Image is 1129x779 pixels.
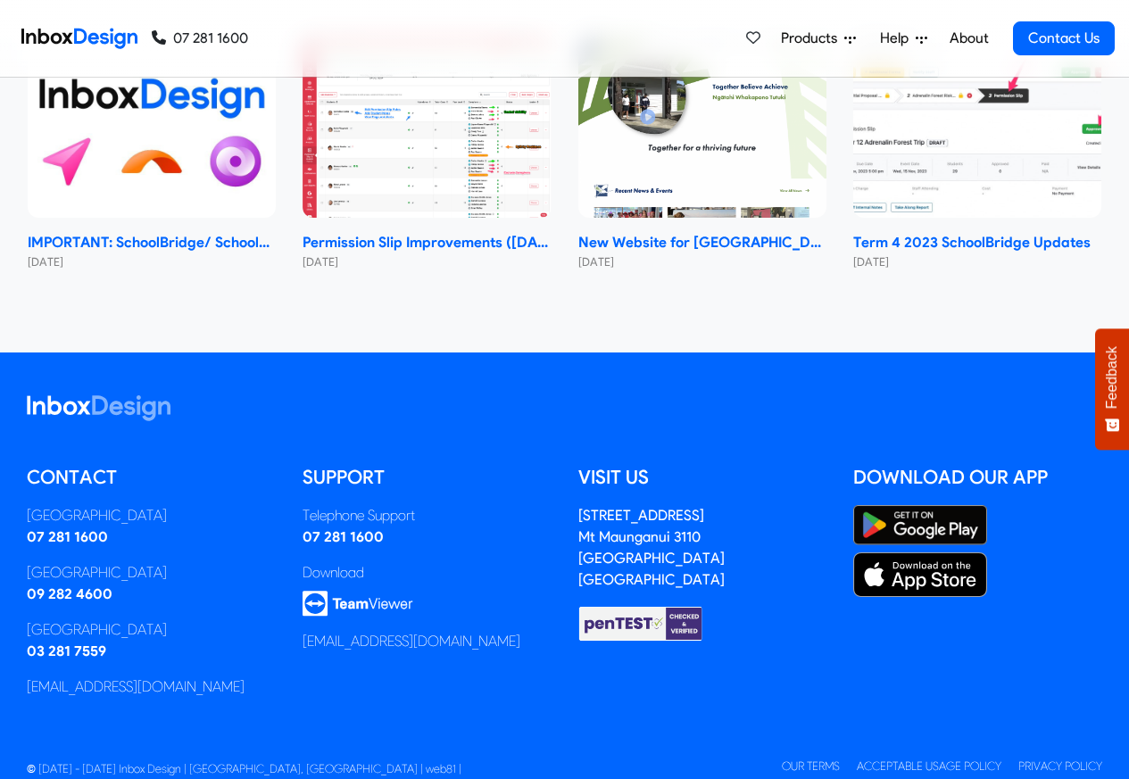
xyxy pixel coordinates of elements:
img: Google Play Store [853,505,987,545]
a: 03 281 7559 [27,642,106,659]
a: Permission Slip Improvements (June 2024) Permission Slip Improvements ([DATE]) [DATE] [303,32,551,271]
img: Apple App Store [853,552,987,597]
div: [GEOGRAPHIC_DATA] [27,619,276,641]
a: [EMAIL_ADDRESS][DOMAIN_NAME] [303,633,520,650]
h5: Support [303,464,552,491]
button: Feedback - Show survey [1095,328,1129,450]
img: logo_teamviewer.svg [303,591,413,617]
img: New Website for Whangaparāoa College [578,32,826,219]
small: [DATE] [28,253,276,270]
small: [DATE] [303,253,551,270]
div: [GEOGRAPHIC_DATA] [27,562,276,584]
h5: Download our App [853,464,1102,491]
a: [STREET_ADDRESS]Mt Maunganui 3110[GEOGRAPHIC_DATA][GEOGRAPHIC_DATA] [578,507,725,588]
img: logo_inboxdesign_white.svg [27,395,170,421]
strong: Term 4 2023 SchoolBridge Updates [853,232,1101,253]
a: Contact Us [1013,21,1115,55]
h5: Visit us [578,464,827,491]
img: Permission Slip Improvements (June 2024) [303,32,551,219]
div: Telephone Support [303,505,552,526]
span: Products [781,28,844,49]
a: Help [873,21,934,56]
a: 09 282 4600 [27,585,112,602]
a: Term 4 2023 SchoolBridge Updates Term 4 2023 SchoolBridge Updates [DATE] [853,32,1101,271]
small: [DATE] [578,253,826,270]
div: Download [303,562,552,584]
a: 07 281 1600 [303,528,384,545]
strong: Permission Slip Improvements ([DATE]) [303,232,551,253]
img: Checked & Verified by penTEST [578,605,703,642]
a: Privacy Policy [1018,759,1102,773]
span: © [DATE] - [DATE] Inbox Design | [GEOGRAPHIC_DATA], [GEOGRAPHIC_DATA] | web81 | [27,762,461,775]
a: About [944,21,993,56]
small: [DATE] [853,253,1101,270]
a: [EMAIL_ADDRESS][DOMAIN_NAME] [27,678,245,695]
span: Feedback [1104,346,1120,409]
strong: IMPORTANT: SchoolBridge/ SchoolPoint Data- Sharing Information- NEW 2024 [28,232,276,253]
a: Checked & Verified by penTEST [578,614,703,631]
h5: Contact [27,464,276,491]
a: Acceptable Usage Policy [857,759,1001,773]
span: Help [880,28,916,49]
a: IMPORTANT: SchoolBridge/ SchoolPoint Data- Sharing Information- NEW 2024 IMPORTANT: SchoolBridge/... [28,32,276,271]
a: 07 281 1600 [27,528,108,545]
img: Term 4 2023 SchoolBridge Updates [853,32,1101,219]
img: IMPORTANT: SchoolBridge/ SchoolPoint Data- Sharing Information- NEW 2024 [28,32,276,219]
a: New Website for Whangaparāoa College New Website for [GEOGRAPHIC_DATA] [DATE] [578,32,826,271]
div: [GEOGRAPHIC_DATA] [27,505,276,526]
a: Our Terms [782,759,840,773]
a: 07 281 1600 [152,28,248,49]
address: [STREET_ADDRESS] Mt Maunganui 3110 [GEOGRAPHIC_DATA] [GEOGRAPHIC_DATA] [578,507,725,588]
strong: New Website for [GEOGRAPHIC_DATA] [578,232,826,253]
a: Products [774,21,863,56]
